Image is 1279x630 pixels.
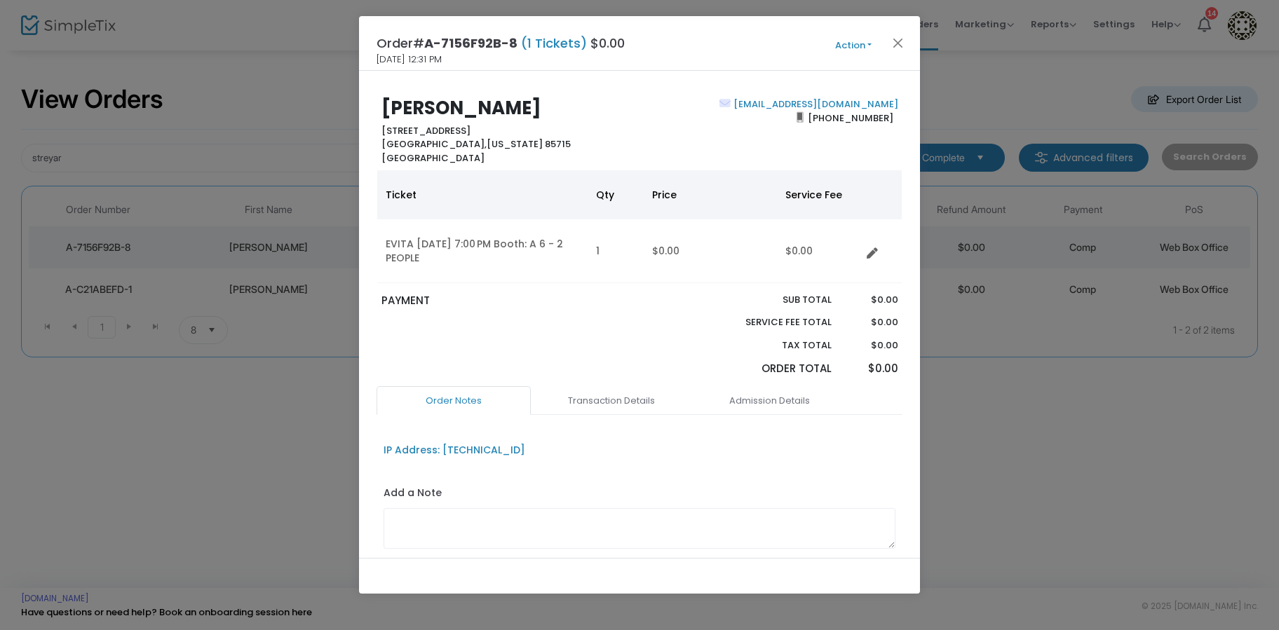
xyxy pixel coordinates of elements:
[377,170,902,283] div: Data table
[692,386,846,416] a: Admission Details
[811,38,895,53] button: Action
[377,170,588,219] th: Ticket
[644,219,777,283] td: $0.00
[588,219,644,283] td: 1
[381,95,541,121] b: [PERSON_NAME]
[381,137,487,151] span: [GEOGRAPHIC_DATA],
[845,361,898,377] p: $0.00
[777,219,861,283] td: $0.00
[384,443,525,458] div: IP Address: [TECHNICAL_ID]
[712,315,832,329] p: Service Fee Total
[384,486,442,504] label: Add a Note
[777,170,861,219] th: Service Fee
[712,293,832,307] p: Sub total
[377,53,442,67] span: [DATE] 12:31 PM
[377,386,531,416] a: Order Notes
[534,386,689,416] a: Transaction Details
[845,338,898,352] p: $0.00
[377,219,588,283] td: EVITA [DATE] 7:00 PM Booth: A 6 - 2 PEOPLE
[377,34,625,53] h4: Order# $0.00
[712,361,832,377] p: Order Total
[712,338,832,352] p: Tax Total
[889,34,907,52] button: Close
[517,34,590,52] span: (1 Tickets)
[381,293,633,309] p: PAYMENT
[845,293,898,307] p: $0.00
[644,170,777,219] th: Price
[845,315,898,329] p: $0.00
[731,97,898,111] a: [EMAIL_ADDRESS][DOMAIN_NAME]
[588,170,644,219] th: Qty
[424,34,517,52] span: A-7156F92B-8
[804,107,898,129] span: [PHONE_NUMBER]
[381,124,571,165] b: [STREET_ADDRESS] [US_STATE] 85715 [GEOGRAPHIC_DATA]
